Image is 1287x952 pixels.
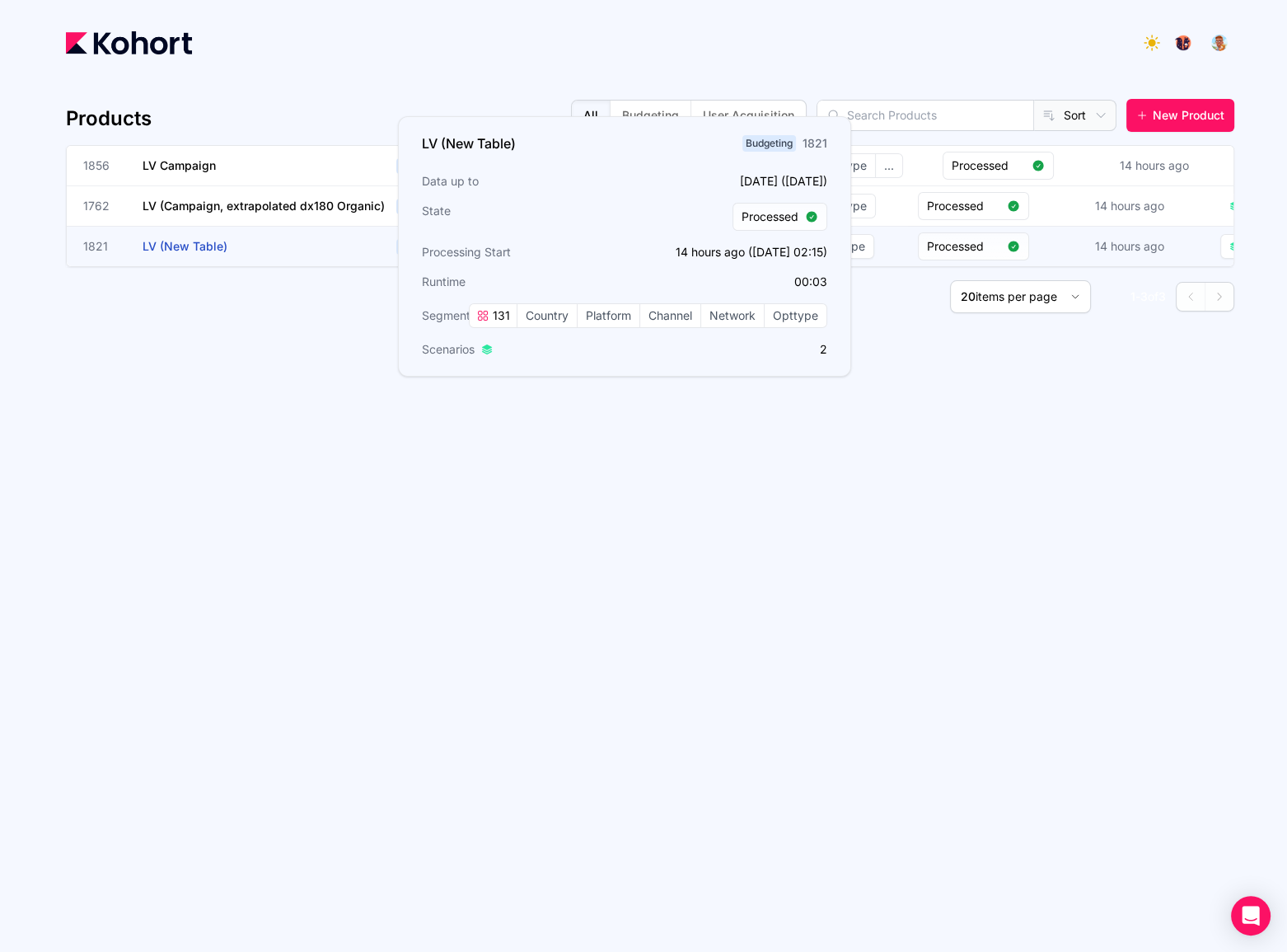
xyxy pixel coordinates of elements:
[1126,99,1234,132] button: New Product
[794,274,827,288] app-duration-counter: 00:03
[927,198,1000,214] span: Processed
[578,304,639,327] span: Platform
[83,157,123,174] span: 1856
[976,289,1057,303] span: items per page
[422,244,620,260] h3: Processing Start
[1092,195,1168,218] div: 14 hours ago
[629,244,827,260] p: 14 hours ago ([DATE] 02:15)
[742,209,798,225] span: Processed
[690,101,806,130] button: User Acquisition
[817,101,1033,130] input: Search Products
[422,341,475,358] span: Scenarios
[610,101,690,130] button: Budgeting
[1175,35,1191,51] img: logo_TreesPlease_20230726120307121221.png
[950,280,1091,313] button: 20items per page
[640,304,700,327] span: Channel
[422,307,476,324] span: Segments
[765,304,826,327] span: Opttype
[572,101,610,130] button: All
[1148,289,1158,303] span: of
[396,158,450,174] span: Budgeting
[1135,289,1140,303] span: -
[396,239,450,255] span: Budgeting
[489,307,510,324] span: 131
[629,173,827,190] p: [DATE] ([DATE])
[143,199,385,213] span: LV (Campaign, extrapolated dx180 Organic)
[927,238,1000,255] span: Processed
[1064,107,1086,124] span: Sort
[83,198,123,214] span: 1762
[422,203,620,231] h3: State
[961,289,976,303] span: 20
[396,199,450,214] span: Budgeting
[1130,289,1135,303] span: 1
[143,239,227,253] span: LV (New Table)
[517,304,577,327] span: Country
[701,304,764,327] span: Network
[1158,289,1166,303] span: 3
[422,173,620,190] h3: Data up to
[422,134,516,153] h3: LV (New Table)
[876,154,902,177] span: ...
[66,106,152,132] h4: Products
[803,135,827,152] div: 1821
[742,135,796,152] span: Budgeting
[1140,289,1148,303] span: 3
[66,31,192,54] img: Kohort logo
[1231,896,1271,936] div: Open Intercom Messenger
[952,157,1025,174] span: Processed
[1153,107,1224,124] span: New Product
[629,341,827,358] p: 2
[422,274,620,290] h3: Runtime
[1116,154,1192,177] div: 14 hours ago
[83,238,123,255] span: 1821
[1092,235,1168,258] div: 14 hours ago
[143,158,216,172] span: LV Campaign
